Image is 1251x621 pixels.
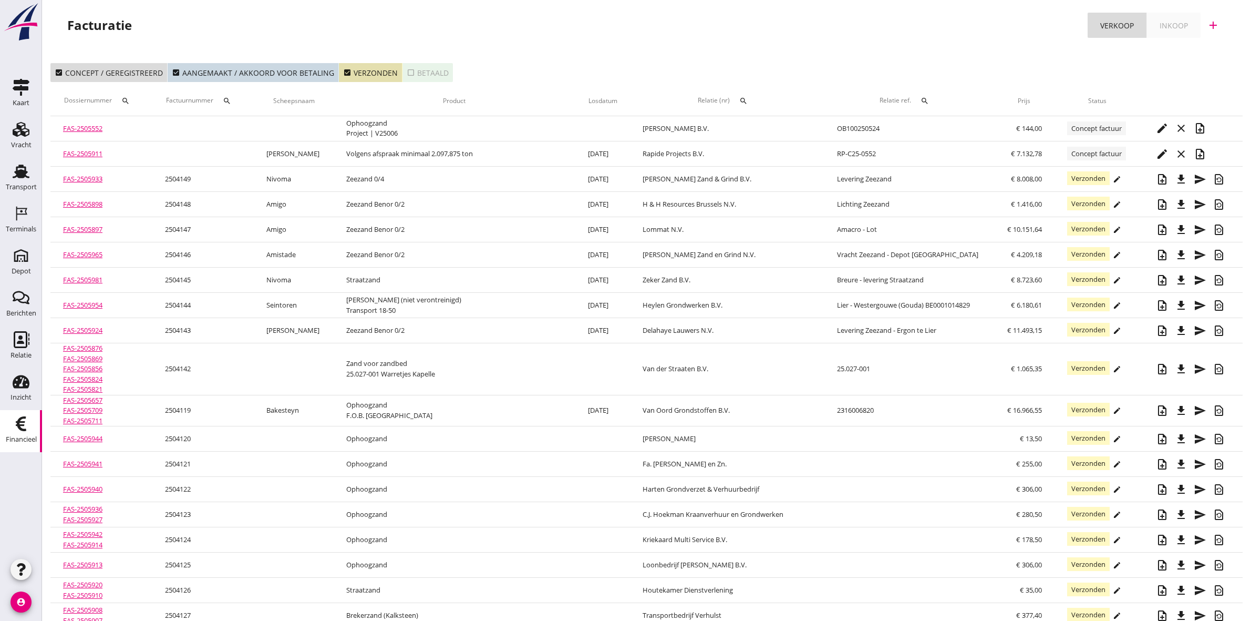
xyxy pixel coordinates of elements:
i: file_download [1175,433,1187,445]
td: 2504121 [152,452,254,477]
td: [DATE] [575,395,630,426]
td: [PERSON_NAME] [630,426,824,452]
td: H & H Resources Brussels N.V. [630,192,824,217]
td: € 35,00 [994,578,1054,603]
i: restore_page [1213,198,1225,211]
i: note_add [1156,249,1169,261]
a: FAS-2505657 [63,395,102,405]
a: FAS-2505821 [63,384,102,394]
span: Verzonden [1067,298,1110,311]
td: [DATE] [575,167,630,192]
td: Lier - Westergouwe (Gouda) BE0001014829 [824,293,994,318]
i: restore_page [1213,404,1225,417]
i: note_add [1156,299,1169,312]
div: Aangemaakt / akkoord voor betaling [172,67,334,78]
td: Ophoogzand [334,477,575,502]
i: send [1194,404,1206,417]
i: note_add [1156,223,1169,236]
td: [PERSON_NAME] (niet verontreinigd) Transport 18-50 [334,293,575,318]
i: restore_page [1213,458,1225,471]
i: note_add [1156,433,1169,445]
i: close [1175,148,1187,160]
a: FAS-2505954 [63,300,102,310]
div: Terminals [6,226,36,232]
td: Delahaye Lauwers N.V. [630,318,824,343]
td: Harten Grondverzet & Verhuurbedrijf [630,477,824,502]
i: note_add [1156,404,1169,417]
a: FAS-2505911 [63,149,102,158]
div: Depot [12,268,31,274]
td: [DATE] [575,318,630,343]
i: edit [1113,485,1121,494]
span: Verzonden [1067,361,1110,375]
th: Relatie (nr) [630,86,824,116]
i: edit [1113,175,1121,184]
td: 2504125 [152,553,254,578]
div: Betaald [407,67,449,78]
div: Inkoop [1160,20,1188,31]
i: restore_page [1213,433,1225,445]
i: restore_page [1213,483,1225,496]
i: note_add [1156,363,1169,375]
i: edit [1113,561,1121,569]
i: note_add [1156,198,1169,211]
td: 2504145 [152,268,254,293]
i: edit [1113,586,1121,595]
i: restore_page [1213,559,1225,572]
td: 2504126 [152,578,254,603]
div: Transport [6,184,37,190]
i: send [1194,223,1206,236]
i: account_circle [11,592,32,613]
i: file_download [1175,173,1187,186]
td: € 10.151,64 [994,217,1054,242]
td: 2504146 [152,242,254,268]
td: Nivoma [254,268,334,293]
td: € 178,50 [994,527,1054,553]
i: check_box [343,68,351,77]
td: € 306,00 [994,553,1054,578]
span: Verzonden [1067,431,1110,445]
img: logo-small.a267ee39.svg [2,3,40,42]
i: note_add [1194,148,1206,160]
td: € 7.132,78 [994,141,1054,167]
a: FAS-2505552 [63,124,102,133]
a: FAS-2505709 [63,405,102,415]
td: Ophoogzand F.O.B. [GEOGRAPHIC_DATA] [334,395,575,426]
i: send [1194,483,1206,496]
i: file_download [1175,508,1187,521]
a: FAS-2505941 [63,459,102,469]
i: search [121,97,130,105]
td: € 255,00 [994,452,1054,477]
a: FAS-2505965 [63,250,102,259]
i: edit [1156,122,1169,135]
div: Verzonden [343,67,398,78]
span: Verzonden [1067,456,1110,470]
span: Concept factuur [1067,121,1126,135]
td: [PERSON_NAME] B.V. [630,116,824,141]
th: Losdatum [575,86,630,116]
th: Product [334,86,575,116]
td: 2504148 [152,192,254,217]
span: Verzonden [1067,171,1110,185]
td: € 4.209,18 [994,242,1054,268]
td: [DATE] [575,242,630,268]
a: FAS-2505942 [63,530,102,539]
td: € 1.065,35 [994,343,1054,395]
td: C.J. Hoekman Kraanverhuur en Grondwerken [630,502,824,527]
td: 2504147 [152,217,254,242]
button: Concept / geregistreerd [50,63,168,82]
td: Breure - levering Straatzand [824,268,994,293]
div: Facturatie [67,17,132,34]
td: [DATE] [575,141,630,167]
a: FAS-2505869 [63,354,102,363]
td: [DATE] [575,268,630,293]
i: note_add [1156,508,1169,521]
div: Inzicht [11,394,32,401]
th: Factuurnummer [152,86,254,116]
a: FAS-2505927 [63,515,102,524]
i: note_add [1156,324,1169,337]
i: edit [1113,365,1121,373]
td: 2504143 [152,318,254,343]
td: Van der Straaten B.V. [630,343,824,395]
td: Levering Zeezand - Ergon te Lier [824,318,994,343]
